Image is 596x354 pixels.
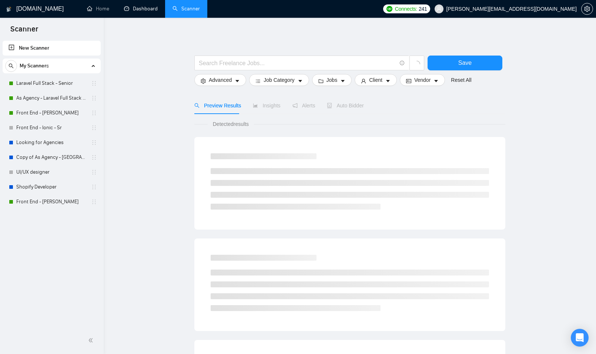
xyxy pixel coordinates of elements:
a: As Agency - Laravel Full Stack - Senior [16,91,87,106]
span: Auto Bidder [327,103,364,108]
button: setting [581,3,593,15]
span: holder [91,184,97,190]
span: holder [91,125,97,131]
span: setting [201,78,206,84]
span: Client [369,76,382,84]
a: homeHome [87,6,109,12]
input: Search Freelance Jobs... [199,59,396,68]
a: Looking for Agencies [16,135,87,150]
a: Front End - Ionic - Sr [16,120,87,135]
span: double-left [88,337,96,344]
span: Preview Results [194,103,241,108]
span: Connects: [395,5,417,13]
button: Save [428,56,502,70]
span: holder [91,154,97,160]
button: search [5,60,17,72]
span: info-circle [400,61,405,66]
span: robot [327,103,332,108]
img: upwork-logo.png [386,6,392,12]
button: userClientcaret-down [355,74,397,86]
span: Advanced [209,76,232,84]
span: user [361,78,366,84]
span: Job Category [264,76,294,84]
button: folderJobscaret-down [312,74,352,86]
a: New Scanner [9,41,95,56]
span: Insights [253,103,280,108]
span: search [6,63,17,69]
span: caret-down [235,78,240,84]
span: Alerts [292,103,315,108]
span: folder [318,78,324,84]
button: settingAdvancedcaret-down [194,74,246,86]
span: idcard [406,78,411,84]
span: holder [91,95,97,101]
a: dashboardDashboard [124,6,158,12]
a: Reset All [451,76,471,84]
span: loading [413,61,420,67]
span: holder [91,199,97,205]
a: Shopify Developer [16,180,87,194]
span: user [436,6,442,11]
button: idcardVendorcaret-down [400,74,445,86]
span: bars [255,78,261,84]
span: Detected results [208,120,254,128]
a: Copy of As Agency - [GEOGRAPHIC_DATA] Full Stack - Senior [16,150,87,165]
li: New Scanner [3,41,101,56]
span: area-chart [253,103,258,108]
a: Laravel Full Stack - Senior [16,76,87,91]
span: caret-down [298,78,303,84]
span: Vendor [414,76,431,84]
span: Save [458,58,472,67]
span: search [194,103,200,108]
span: holder [91,169,97,175]
img: logo [6,3,11,15]
span: holder [91,80,97,86]
span: Scanner [4,24,44,39]
span: caret-down [385,78,391,84]
span: caret-down [433,78,439,84]
a: setting [581,6,593,12]
span: 241 [419,5,427,13]
span: caret-down [340,78,345,84]
div: Open Intercom Messenger [571,329,589,347]
a: searchScanner [173,6,200,12]
a: UI/UX designer [16,165,87,180]
a: Front End - [PERSON_NAME] [16,106,87,120]
button: barsJob Categorycaret-down [249,74,309,86]
a: Front End - [PERSON_NAME] [16,194,87,209]
span: notification [292,103,298,108]
li: My Scanners [3,59,101,209]
span: Jobs [327,76,338,84]
span: My Scanners [20,59,49,73]
span: holder [91,140,97,146]
span: holder [91,110,97,116]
